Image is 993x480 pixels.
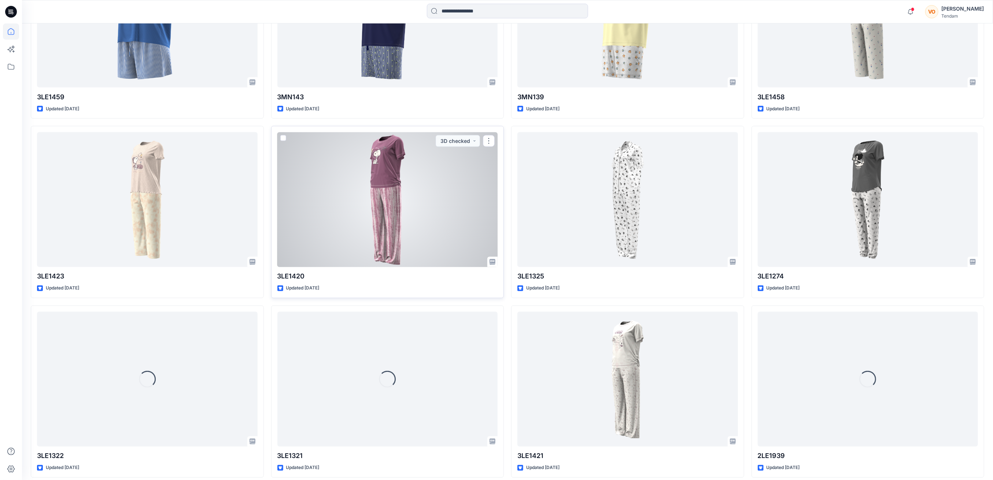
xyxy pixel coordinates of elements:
[526,105,560,113] p: Updated [DATE]
[758,272,978,282] p: 3LE1274
[277,272,498,282] p: 3LE1420
[286,285,320,292] p: Updated [DATE]
[526,464,560,472] p: Updated [DATE]
[517,132,738,267] a: 3LE1325
[517,451,738,461] p: 3LE1421
[517,312,738,446] a: 3LE1421
[517,272,738,282] p: 3LE1325
[37,272,258,282] p: 3LE1423
[758,451,978,461] p: 2LE1939
[286,105,320,113] p: Updated [DATE]
[46,105,79,113] p: Updated [DATE]
[925,5,938,18] div: VO
[37,92,258,102] p: 3LE1459
[767,105,800,113] p: Updated [DATE]
[941,4,984,13] div: [PERSON_NAME]
[767,285,800,292] p: Updated [DATE]
[941,13,984,19] div: Tendam
[758,132,978,267] a: 3LE1274
[767,464,800,472] p: Updated [DATE]
[517,92,738,102] p: 3MN139
[46,285,79,292] p: Updated [DATE]
[277,132,498,267] a: 3LE1420
[277,92,498,102] p: 3MN143
[37,132,258,267] a: 3LE1423
[286,464,320,472] p: Updated [DATE]
[758,92,978,102] p: 3LE1458
[526,285,560,292] p: Updated [DATE]
[37,451,258,461] p: 3LE1322
[277,451,498,461] p: 3LE1321
[46,464,79,472] p: Updated [DATE]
